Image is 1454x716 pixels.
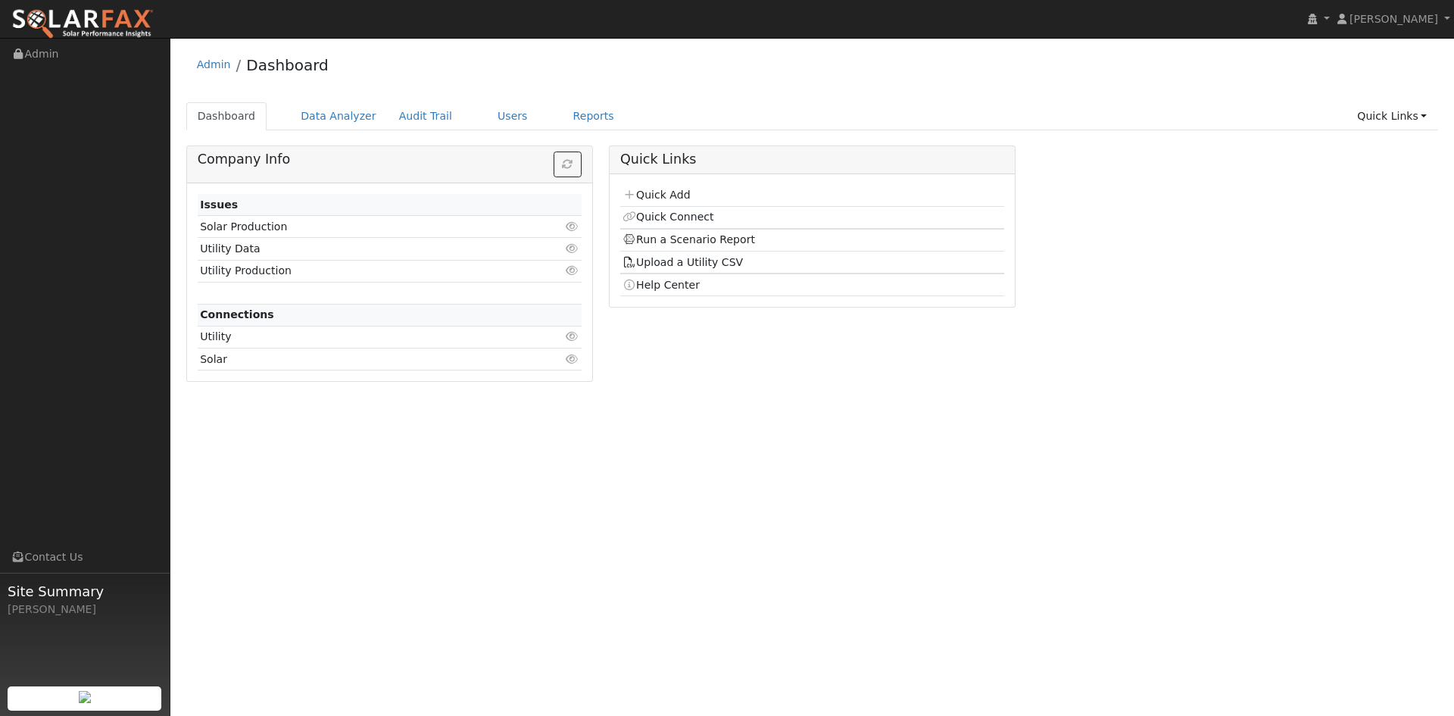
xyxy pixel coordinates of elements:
[566,221,579,232] i: Click to view
[8,581,162,602] span: Site Summary
[289,102,388,130] a: Data Analyzer
[622,256,743,268] a: Upload a Utility CSV
[198,349,520,371] td: Solar
[566,243,579,254] i: Click to view
[200,199,238,211] strong: Issues
[8,602,162,618] div: [PERSON_NAME]
[79,691,91,703] img: retrieve
[198,152,582,167] h5: Company Info
[622,189,690,201] a: Quick Add
[246,56,329,74] a: Dashboard
[198,216,520,238] td: Solar Production
[566,265,579,276] i: Click to view
[11,8,154,40] img: SolarFax
[198,260,520,282] td: Utility Production
[566,331,579,342] i: Click to view
[622,211,713,223] a: Quick Connect
[622,233,755,245] a: Run a Scenario Report
[198,238,520,260] td: Utility Data
[1349,13,1438,25] span: [PERSON_NAME]
[186,102,267,130] a: Dashboard
[620,152,1004,167] h5: Quick Links
[486,102,539,130] a: Users
[200,308,274,320] strong: Connections
[197,58,231,70] a: Admin
[566,354,579,364] i: Click to view
[198,326,520,348] td: Utility
[622,279,700,291] a: Help Center
[562,102,626,130] a: Reports
[388,102,463,130] a: Audit Trail
[1346,102,1438,130] a: Quick Links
